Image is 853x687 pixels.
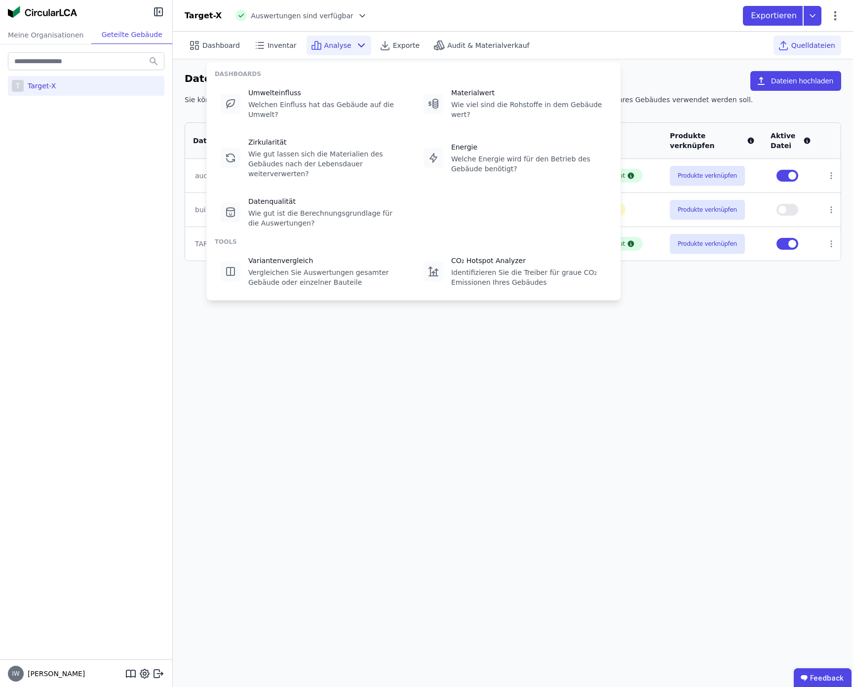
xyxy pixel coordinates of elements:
[771,131,811,151] div: Aktive Datei
[248,256,404,266] div: Variantenvergleich
[451,88,607,98] div: Materialwert
[447,40,529,50] span: Audit & Materialverkauf
[393,40,420,50] span: Exporte
[268,40,297,50] span: Inventar
[8,6,77,18] img: Concular
[215,238,613,246] div: TOOLS
[12,671,19,677] span: IW
[215,70,613,78] div: DASHBOARDS
[91,26,172,44] div: Geteilte Gebäude
[248,137,404,147] div: Zirkularität
[248,208,404,228] div: Wie gut ist die Berechnungsgrundlage für die Auswertungen?
[193,136,302,146] div: Dateiname
[451,267,607,287] div: Identifizieren Sie die Treiber für graue CO₂ Emissionen Ihres Gebäudes
[202,40,240,50] span: Dashboard
[670,131,755,151] div: Produkte verknüpfen
[751,10,799,22] p: Exportieren
[451,256,607,266] div: CO₂ Hotspot Analyzer
[24,669,85,679] span: [PERSON_NAME]
[251,11,353,21] span: Auswertungen sind verfügbar
[248,100,404,119] div: Welchen Einfluss hat das Gebäude auf die Umwelt?
[451,142,607,152] div: Energie
[248,196,404,206] div: Datenqualität
[248,149,404,179] div: Wie gut lassen sich die Materialien des Gebäudes nach der Lebensdauer weiterverwerten?
[324,40,351,50] span: Analyse
[12,80,24,92] div: T
[451,100,607,119] div: Wie viel sind die Rohstoffe in dem Gebäude wert?
[24,81,56,91] div: Target-X
[248,267,404,287] div: Vergleichen Sie Auswertungen gesamter Gebäude oder einzelner Bauteile
[791,40,835,50] span: Quelldateien
[248,88,404,98] div: Umwelteinfluss
[451,154,607,174] div: Welche Energie wird für den Betrieb des Gebäude benötigt?
[185,10,222,22] div: Target-X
